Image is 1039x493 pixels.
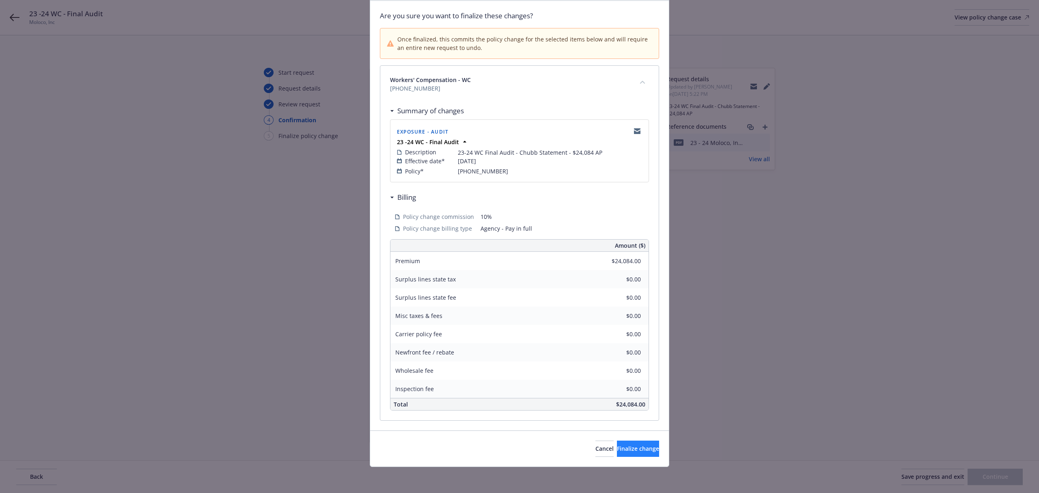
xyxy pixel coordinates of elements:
[593,292,646,304] input: 0.00
[595,445,614,452] span: Cancel
[395,257,420,265] span: Premium
[403,212,474,221] span: Policy change commission
[617,445,659,452] span: Finalize change
[397,138,459,146] strong: 23 -24 WC - Final Audit
[405,157,445,165] span: Effective date*
[395,330,442,338] span: Carrier policy fee
[395,348,454,356] span: Newfront fee / rebate
[636,76,649,89] button: collapse content
[395,385,434,393] span: Inspection fee
[390,76,629,84] span: Workers' Compensation - WC
[395,367,433,374] span: Wholesale fee
[395,294,456,301] span: Surplus lines state fee
[593,346,646,359] input: 0.00
[458,157,476,165] span: [DATE]
[395,275,456,283] span: Surplus lines state tax
[481,224,644,233] span: Agency - Pay in full
[617,441,659,457] button: Finalize change
[632,126,642,136] a: copyLogging
[593,310,646,322] input: 0.00
[390,106,464,116] div: Summary of changes
[615,241,645,250] span: Amount ($)
[593,255,646,267] input: 0.00
[616,400,645,408] span: $24,084.00
[458,167,508,175] span: [PHONE_NUMBER]
[397,35,652,52] span: Once finalized, this commits the policy change for the selected items below and will require an e...
[481,212,644,221] span: 10%
[593,328,646,340] input: 0.00
[595,441,614,457] button: Cancel
[458,148,602,157] span: 23-24 WC Final Audit - Chubb Statement - $24,084 AP
[405,167,424,175] span: Policy*
[395,312,442,320] span: Misc taxes & fees
[397,128,448,135] span: Exposure - Audit
[403,224,472,233] span: Policy change billing type
[405,148,436,156] span: Description
[380,66,659,102] div: Workers' Compensation - WC[PHONE_NUMBER]collapse content
[390,192,416,203] div: Billing
[397,106,464,116] h3: Summary of changes
[380,11,659,21] span: Are you sure you want to finalize these changes?
[593,383,646,395] input: 0.00
[390,84,629,93] span: [PHONE_NUMBER]
[394,400,408,408] span: Total
[593,365,646,377] input: 0.00
[397,192,416,203] h3: Billing
[593,273,646,285] input: 0.00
